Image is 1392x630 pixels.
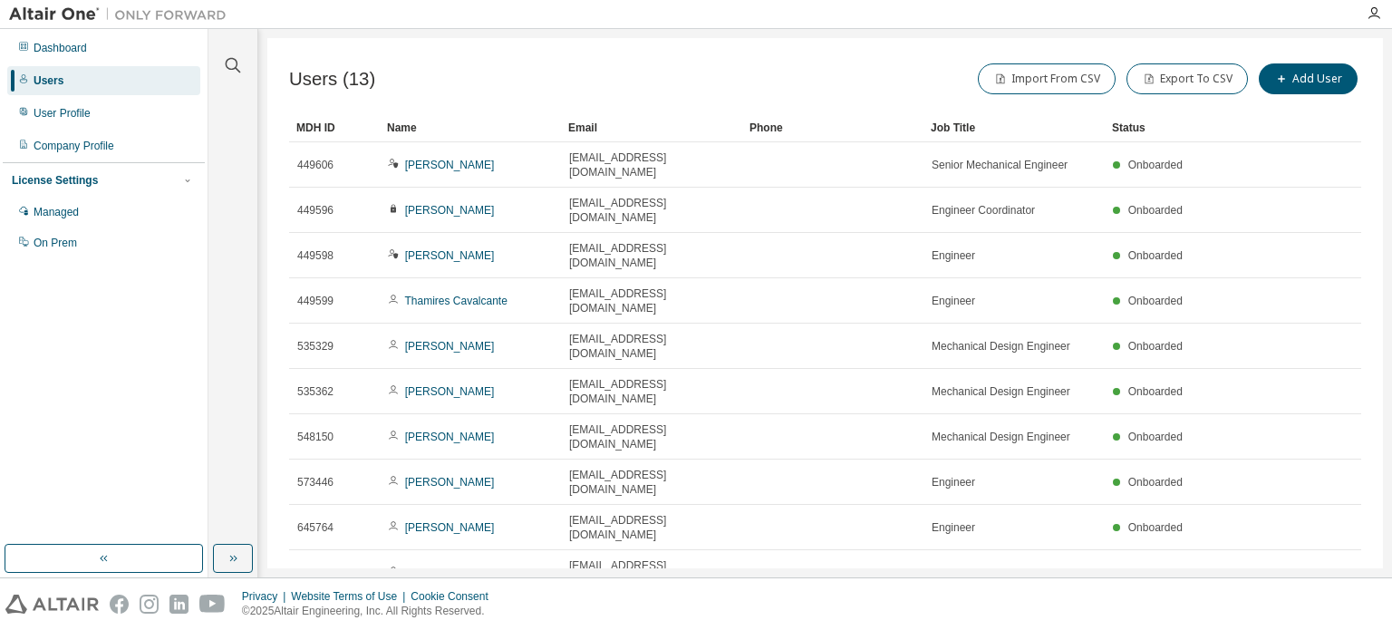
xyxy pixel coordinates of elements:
[1128,567,1174,579] span: Delivered
[405,476,495,489] a: [PERSON_NAME]
[297,384,333,399] span: 535362
[34,205,79,219] div: Managed
[34,41,87,55] div: Dashboard
[1128,340,1183,353] span: Onboarded
[1128,385,1183,398] span: Onboarded
[1128,249,1183,262] span: Onboarded
[34,236,77,250] div: On Prem
[297,294,333,308] span: 449599
[34,106,91,121] div: User Profile
[978,63,1116,94] button: Import From CSV
[1128,476,1183,489] span: Onboarded
[9,5,236,24] img: Altair One
[405,340,495,353] a: [PERSON_NAME]
[405,431,495,443] a: [PERSON_NAME]
[242,604,499,619] p: © 2025 Altair Engineering, Inc. All Rights Reserved.
[932,248,975,263] span: Engineer
[569,422,734,451] span: [EMAIL_ADDRESS][DOMAIN_NAME]
[291,589,411,604] div: Website Terms of Use
[569,241,734,270] span: [EMAIL_ADDRESS][DOMAIN_NAME]
[750,566,848,580] span: [PHONE_NUMBER]
[405,567,495,579] a: [PERSON_NAME]
[932,566,1039,580] span: Hardware Coordinator
[110,595,129,614] img: facebook.svg
[297,430,333,444] span: 548150
[932,158,1068,172] span: Senior Mechanical Engineer
[199,595,226,614] img: youtube.svg
[297,158,333,172] span: 449606
[932,294,975,308] span: Engineer
[411,589,498,604] div: Cookie Consent
[932,430,1070,444] span: Mechanical Design Engineer
[34,139,114,153] div: Company Profile
[1128,521,1183,534] span: Onboarded
[569,332,734,361] span: [EMAIL_ADDRESS][DOMAIN_NAME]
[297,203,333,218] span: 449596
[1126,63,1248,94] button: Export To CSV
[289,69,375,90] span: Users (13)
[140,595,159,614] img: instagram.svg
[569,196,734,225] span: [EMAIL_ADDRESS][DOMAIN_NAME]
[569,513,734,542] span: [EMAIL_ADDRESS][DOMAIN_NAME]
[1128,204,1183,217] span: Onboarded
[405,521,495,534] a: [PERSON_NAME]
[297,475,333,489] span: 573446
[404,295,507,307] a: Thamires Cavalcante
[296,113,372,142] div: MDH ID
[569,286,734,315] span: [EMAIL_ADDRESS][DOMAIN_NAME]
[387,113,554,142] div: Name
[932,520,975,535] span: Engineer
[569,150,734,179] span: [EMAIL_ADDRESS][DOMAIN_NAME]
[749,113,916,142] div: Phone
[569,468,734,497] span: [EMAIL_ADDRESS][DOMAIN_NAME]
[297,339,333,354] span: 535329
[931,113,1097,142] div: Job Title
[932,203,1035,218] span: Engineer Coordinator
[405,204,495,217] a: [PERSON_NAME]
[568,113,735,142] div: Email
[932,384,1070,399] span: Mechanical Design Engineer
[569,377,734,406] span: [EMAIL_ADDRESS][DOMAIN_NAME]
[1128,431,1183,443] span: Onboarded
[569,558,734,587] span: [EMAIL_ADDRESS][DOMAIN_NAME]
[12,173,98,188] div: License Settings
[405,249,495,262] a: [PERSON_NAME]
[1259,63,1358,94] button: Add User
[297,248,333,263] span: 449598
[297,520,333,535] span: 645764
[1112,113,1267,142] div: Status
[297,566,333,580] span: 648487
[405,385,495,398] a: [PERSON_NAME]
[932,339,1070,354] span: Mechanical Design Engineer
[242,589,291,604] div: Privacy
[405,159,495,171] a: [PERSON_NAME]
[34,73,63,88] div: Users
[1128,159,1183,171] span: Onboarded
[1128,295,1183,307] span: Onboarded
[932,475,975,489] span: Engineer
[169,595,188,614] img: linkedin.svg
[5,595,99,614] img: altair_logo.svg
